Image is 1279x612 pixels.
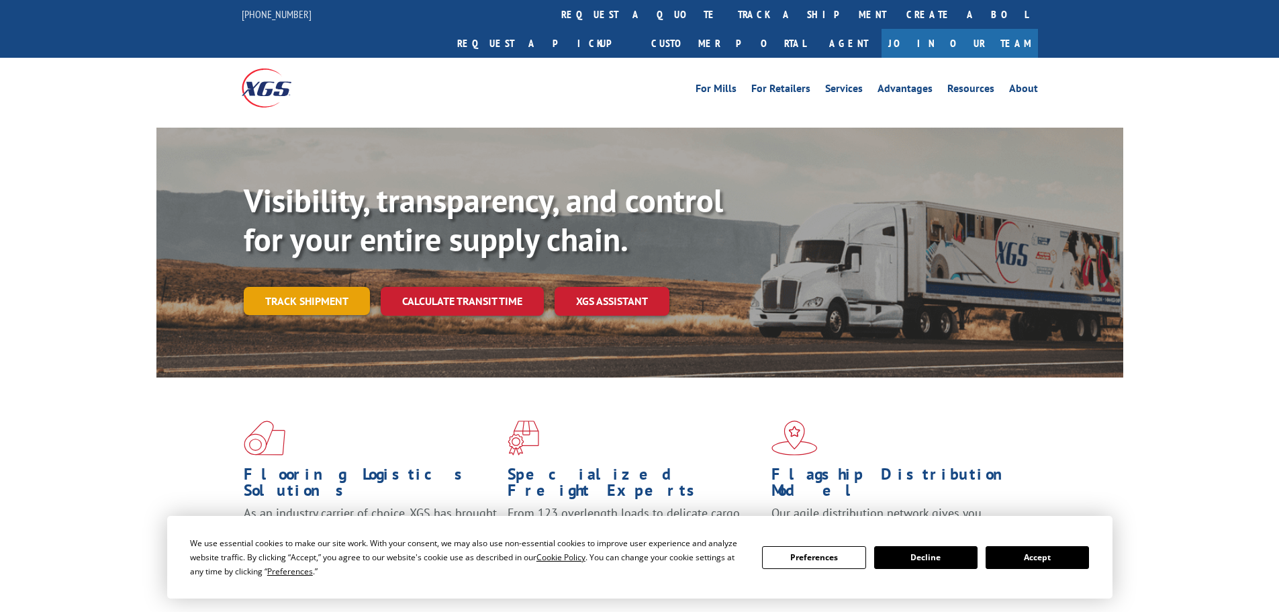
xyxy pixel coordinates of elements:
[447,29,641,58] a: Request a pickup
[190,536,746,578] div: We use essential cookies to make our site work. With your consent, we may also use non-essential ...
[641,29,816,58] a: Customer Portal
[555,287,669,316] a: XGS ASSISTANT
[825,83,863,98] a: Services
[874,546,978,569] button: Decline
[244,287,370,315] a: Track shipment
[751,83,810,98] a: For Retailers
[244,421,285,455] img: xgs-icon-total-supply-chain-intelligence-red
[508,466,761,505] h1: Specialized Freight Experts
[508,421,539,455] img: xgs-icon-focused-on-flooring-red
[244,179,723,260] b: Visibility, transparency, and control for your entire supply chain.
[508,505,761,565] p: From 123 overlength loads to delicate cargo, our experienced staff knows the best way to move you...
[244,505,497,553] span: As an industry carrier of choice, XGS has brought innovation and dedication to flooring logistics...
[1009,83,1038,98] a: About
[816,29,882,58] a: Agent
[771,421,818,455] img: xgs-icon-flagship-distribution-model-red
[381,287,544,316] a: Calculate transit time
[771,466,1025,505] h1: Flagship Distribution Model
[762,546,865,569] button: Preferences
[167,516,1112,599] div: Cookie Consent Prompt
[882,29,1038,58] a: Join Our Team
[267,566,313,577] span: Preferences
[947,83,994,98] a: Resources
[536,552,585,563] span: Cookie Policy
[696,83,737,98] a: For Mills
[878,83,933,98] a: Advantages
[771,505,1019,537] span: Our agile distribution network gives you nationwide inventory management on demand.
[244,466,498,505] h1: Flooring Logistics Solutions
[986,546,1089,569] button: Accept
[242,7,312,21] a: [PHONE_NUMBER]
